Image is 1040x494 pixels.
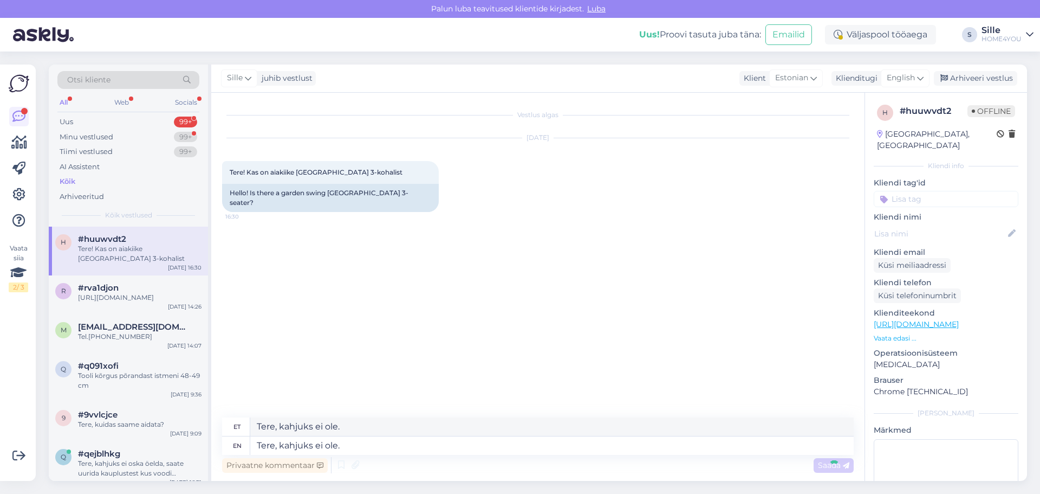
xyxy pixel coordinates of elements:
p: Kliendi telefon [874,277,1018,288]
p: [MEDICAL_DATA] [874,359,1018,370]
div: [DATE] [222,133,854,143]
span: h [61,238,66,246]
span: #q091xofi [78,361,119,371]
div: [DATE] 14:26 [168,303,201,311]
p: Kliendi tag'id [874,177,1018,189]
span: #huuwvdt2 [78,234,126,244]
div: 99+ [174,146,197,157]
p: Operatsioonisüsteem [874,348,1018,359]
span: Estonian [775,72,808,84]
p: Brauser [874,375,1018,386]
div: Küsi telefoninumbrit [874,288,961,303]
span: m [61,326,67,334]
span: made.toome@gmail.com [78,322,191,332]
span: Otsi kliente [67,74,110,86]
div: HOME4YOU [981,35,1022,43]
div: Vestlus algas [222,110,854,120]
span: English [887,72,915,84]
div: [DATE] 14:07 [167,342,201,350]
span: 16:30 [225,213,266,221]
span: q [61,453,66,461]
span: Kõik vestlused [105,210,152,220]
div: Uus [60,117,73,127]
div: [DATE] 16:31 [170,478,201,486]
p: Kliendi nimi [874,211,1018,223]
span: r [61,287,66,295]
p: Klienditeekond [874,307,1018,319]
span: Tere! Kas on aiakiike [GEOGRAPHIC_DATA] 3-kohalist [230,168,402,176]
div: [PERSON_NAME] [874,408,1018,418]
div: [DATE] 16:30 [168,264,201,272]
div: Tere, kahjuks ei oska öelda, saate uurida kauplustest kus voodi näidisena väljas. [78,459,201,478]
div: Minu vestlused [60,132,113,143]
img: Askly Logo [9,73,29,94]
span: Luba [584,4,609,14]
div: All [57,95,70,110]
span: Sille [227,72,243,84]
div: Socials [173,95,199,110]
span: #qejblhkg [78,449,120,459]
div: Väljaspool tööaega [825,25,936,44]
div: Web [112,95,131,110]
div: # huuwvdt2 [900,105,967,118]
div: 99+ [174,132,197,143]
div: juhib vestlust [257,73,313,84]
div: Klienditugi [831,73,877,84]
button: Emailid [765,24,812,45]
div: AI Assistent [60,162,100,172]
span: Offline [967,105,1015,117]
input: Lisa tag [874,191,1018,207]
span: q [61,365,66,373]
div: 2 / 3 [9,283,28,292]
div: S [962,27,977,42]
div: Proovi tasuta juba täna: [639,28,761,41]
div: [DATE] 9:36 [171,390,201,399]
div: [DATE] 9:09 [170,429,201,438]
div: Sille [981,26,1022,35]
a: SilleHOME4YOU [981,26,1033,43]
span: 9 [62,414,66,422]
div: Tere! Kas on aiakiike [GEOGRAPHIC_DATA] 3-kohalist [78,244,201,264]
div: Tere, kuidas saame aidata? [78,420,201,429]
p: Kliendi email [874,247,1018,258]
div: Kliendi info [874,161,1018,171]
div: Hello! Is there a garden swing [GEOGRAPHIC_DATA] 3-seater? [222,184,439,212]
div: Klient [739,73,766,84]
a: [URL][DOMAIN_NAME] [874,319,959,329]
div: Arhiveeri vestlus [934,71,1017,86]
div: Tel.[PHONE_NUMBER] [78,332,201,342]
div: Kõik [60,176,75,187]
div: [URL][DOMAIN_NAME] [78,293,201,303]
div: [GEOGRAPHIC_DATA], [GEOGRAPHIC_DATA] [877,129,997,151]
div: Küsi meiliaadressi [874,258,951,273]
div: Tiimi vestlused [60,146,113,157]
div: Vaata siia [9,243,28,292]
p: Märkmed [874,425,1018,436]
span: h [882,108,888,117]
span: #9vvlcjce [78,410,118,420]
p: Vaata edasi ... [874,333,1018,343]
span: #rva1djon [78,283,119,293]
div: Tooli kõrgus põrandast istmeni 48-49 cm [78,371,201,390]
input: Lisa nimi [874,228,1006,240]
p: Chrome [TECHNICAL_ID] [874,386,1018,397]
b: Uus! [639,29,660,40]
div: 99+ [174,117,197,127]
div: Arhiveeritud [60,191,104,202]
